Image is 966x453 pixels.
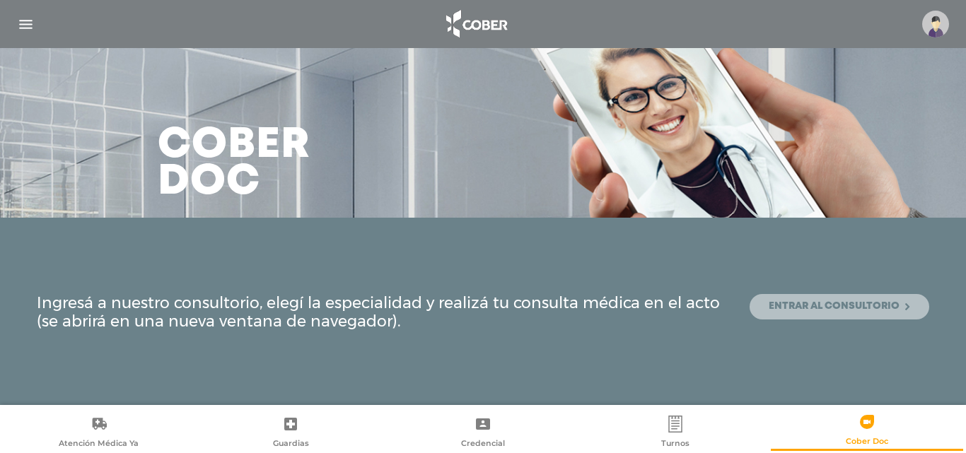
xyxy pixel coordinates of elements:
[846,436,888,449] span: Cober Doc
[387,415,579,451] a: Credencial
[438,7,513,41] img: logo_cober_home-white.png
[17,16,35,33] img: Cober_menu-lines-white.svg
[59,438,139,451] span: Atención Médica Ya
[750,294,929,319] a: Entrar al consultorio
[661,438,689,451] span: Turnos
[37,294,929,331] div: Ingresá a nuestro consultorio, elegí la especialidad y realizá tu consulta médica en el acto (se ...
[771,413,963,449] a: Cober Doc
[3,415,195,451] a: Atención Médica Ya
[195,415,388,451] a: Guardias
[922,11,949,37] img: profile-placeholder.svg
[158,127,310,201] h3: Cober doc
[579,415,772,451] a: Turnos
[273,438,309,451] span: Guardias
[461,438,505,451] span: Credencial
